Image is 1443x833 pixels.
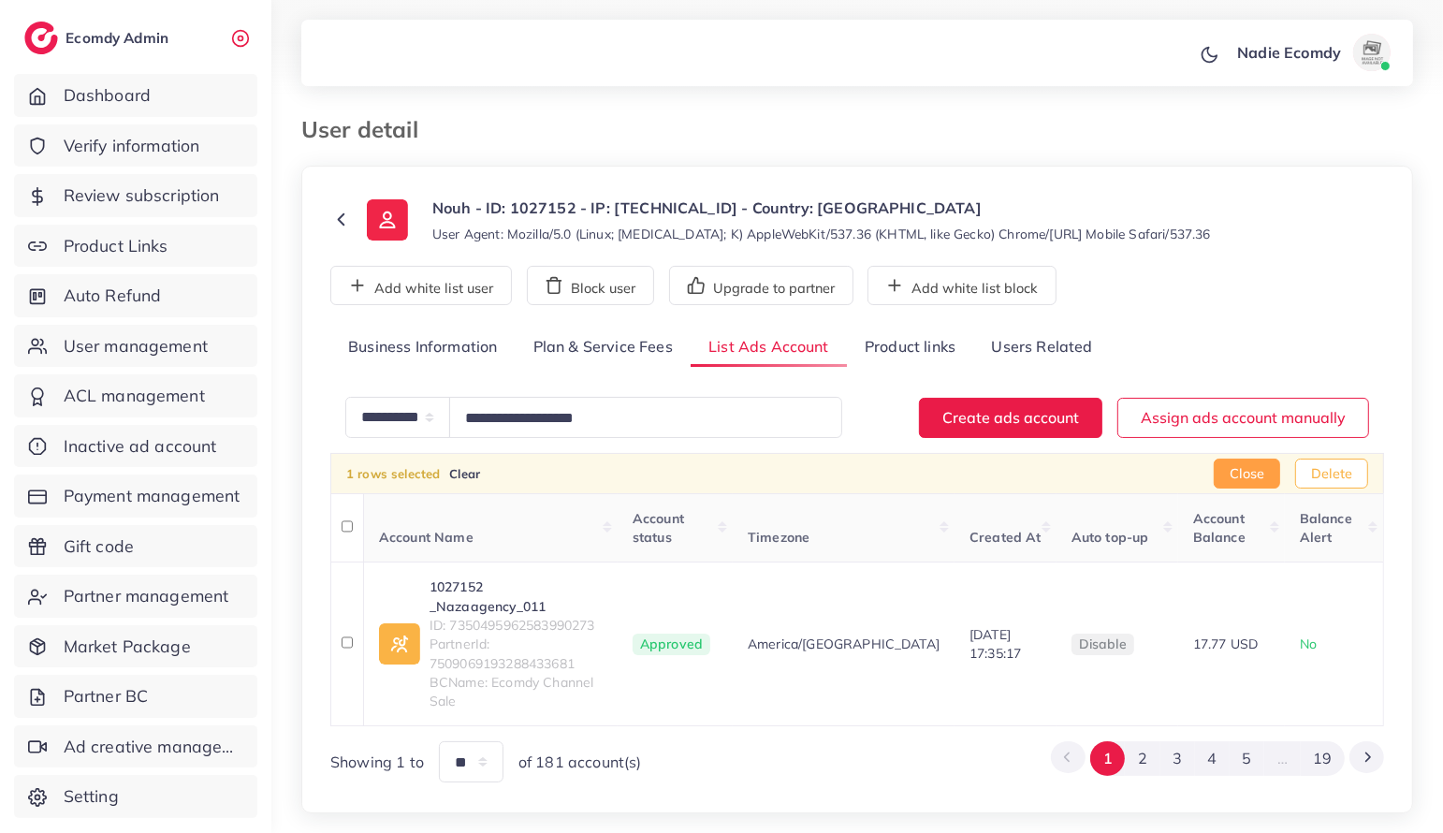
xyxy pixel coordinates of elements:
[432,197,1211,219] p: Nouh - ID: 1027152 - IP: [TECHNICAL_ID] - Country: [GEOGRAPHIC_DATA]
[1353,34,1391,71] img: avatar
[330,752,424,773] span: Showing 1 to
[14,274,257,317] a: Auto Refund
[1237,41,1341,64] p: Nadie Ecomdy
[1051,741,1384,776] ul: Pagination
[633,634,710,656] span: Approved
[14,575,257,618] a: Partner management
[24,22,173,54] a: logoEcomdy Admin
[1301,741,1345,776] button: Go to page 19
[516,328,691,368] a: Plan & Service Fees
[430,673,603,711] span: BCName: Ecomdy Channel Sale
[64,134,200,158] span: Verify information
[748,635,940,653] span: America/[GEOGRAPHIC_DATA]
[691,328,847,368] a: List Ads Account
[64,684,149,709] span: Partner BC
[527,266,654,305] button: Block user
[14,124,257,168] a: Verify information
[14,725,257,768] a: Ad creative management
[64,784,119,809] span: Setting
[1300,636,1317,652] span: No
[14,625,257,668] a: Market Package
[24,22,58,54] img: logo
[1300,510,1352,546] span: Balance Alert
[633,510,684,546] span: Account status
[367,199,408,241] img: ic-user-info.36bf1079.svg
[64,284,162,308] span: Auto Refund
[14,475,257,518] a: Payment management
[379,529,474,546] span: Account Name
[449,465,480,483] a: Clear
[1195,741,1230,776] button: Go to page 4
[969,626,1021,662] span: [DATE] 17:35:17
[867,266,1057,305] button: Add white list block
[64,735,243,759] span: Ad creative management
[669,266,853,305] button: Upgrade to partner
[14,425,257,468] a: Inactive ad account
[1160,741,1195,776] button: Go to page 3
[1117,398,1369,438] button: Assign ads account manually
[330,328,516,368] a: Business Information
[1349,741,1384,773] button: Go to next page
[973,328,1110,368] a: Users Related
[430,577,603,616] a: 1027152 _Nazaagency_011
[1090,741,1125,776] button: Go to page 1
[330,453,1384,493] div: 1 rows selected
[64,584,229,608] span: Partner management
[1214,459,1280,489] button: Close
[330,266,512,305] button: Add white list user
[518,752,642,773] span: of 181 account(s)
[1227,34,1398,71] a: Nadie Ecomdyavatar
[64,534,134,559] span: Gift code
[1071,529,1149,546] span: Auto top-up
[64,384,205,408] span: ACL management
[14,174,257,217] a: Review subscription
[14,775,257,818] a: Setting
[64,434,217,459] span: Inactive ad account
[301,116,433,143] h3: User detail
[64,635,191,659] span: Market Package
[66,29,173,47] h2: Ecomdy Admin
[432,225,1211,243] small: User Agent: Mozilla/5.0 (Linux; [MEDICAL_DATA]; K) AppleWebKit/537.36 (KHTML, like Gecko) Chrome/...
[14,74,257,117] a: Dashboard
[919,398,1102,438] button: Create ads account
[430,635,603,673] span: PartnerId: 7509069193288433681
[14,525,257,568] a: Gift code
[1230,741,1264,776] button: Go to page 5
[1079,636,1127,652] span: disable
[847,328,973,368] a: Product links
[1193,636,1258,652] span: 17.77 USD
[14,675,257,718] a: Partner BC
[64,334,208,358] span: User management
[379,623,420,665] img: ic-ad-info.7fc67b75.svg
[64,484,240,508] span: Payment management
[430,616,603,635] span: ID: 7350495962583990273
[969,529,1042,546] span: Created At
[14,374,257,417] a: ACL management
[14,325,257,368] a: User management
[748,529,809,546] span: Timezone
[64,83,151,108] span: Dashboard
[64,234,168,258] span: Product Links
[1125,741,1159,776] button: Go to page 2
[14,225,257,268] a: Product Links
[64,183,220,208] span: Review subscription
[1295,459,1368,489] button: Delete
[1193,510,1246,546] span: Account Balance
